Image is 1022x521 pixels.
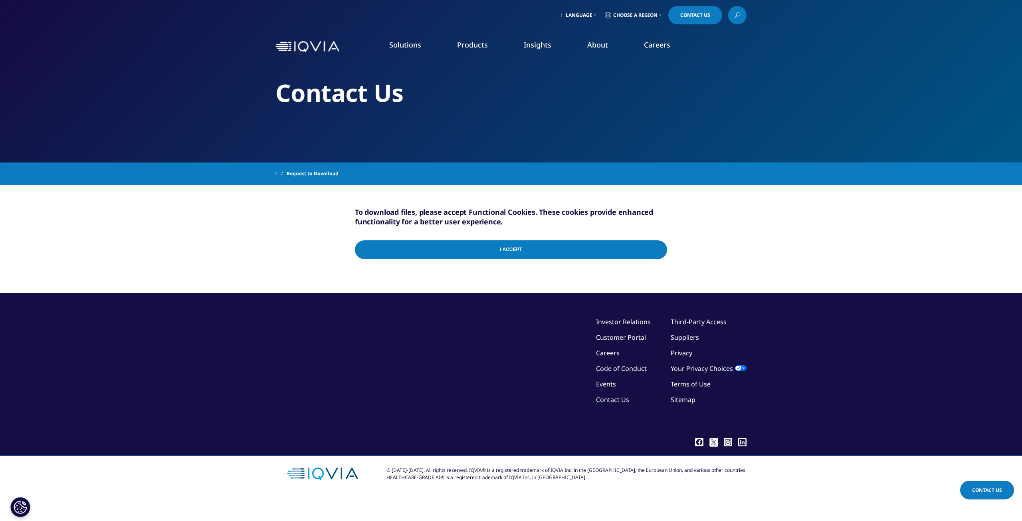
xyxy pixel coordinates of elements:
[389,40,421,50] a: Solutions
[596,333,646,342] a: Customer Portal
[960,481,1014,499] a: Contact Us
[671,380,711,388] a: Terms of Use
[566,12,592,18] span: Language
[671,333,699,342] a: Suppliers
[613,12,658,18] span: Choose a Region
[596,349,620,357] a: Careers
[680,13,710,18] span: Contact Us
[596,395,629,404] a: Contact Us
[287,166,339,181] span: Request to Download
[644,40,670,50] a: Careers
[671,364,747,373] a: Your Privacy Choices
[668,6,722,24] a: Contact Us
[671,395,695,404] a: Sitemap
[671,317,727,326] a: Third-Party Access
[275,78,747,108] h2: Contact Us
[343,28,747,65] nav: Primary
[596,317,651,326] a: Investor Relations
[972,487,1002,493] span: Contact Us
[275,41,339,53] img: IQVIA Healthcare Information Technology and Pharma Clinical Research Company
[587,40,608,50] a: About
[671,349,692,357] a: Privacy
[10,497,30,517] button: Cookies Settings
[596,364,647,373] a: Code of Conduct
[596,380,616,388] a: Events
[386,467,747,481] div: © [DATE]-[DATE]. All rights reserved. IQVIA® is a registered trademark of IQVIA Inc. in the [GEOG...
[524,40,551,50] a: Insights
[355,240,667,259] input: I Accept
[355,207,667,226] h5: To download files, please accept Functional Cookies. These cookies provide enhanced functionality...
[457,40,488,50] a: Products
